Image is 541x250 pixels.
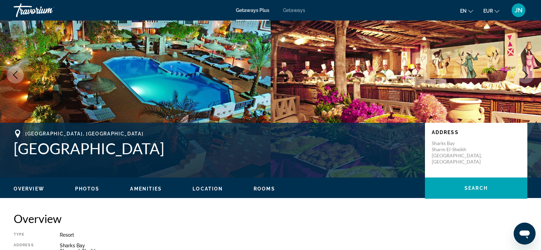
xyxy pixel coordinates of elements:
button: Location [193,186,223,192]
span: Search [465,185,488,191]
button: Previous image [7,66,24,83]
button: Change currency [483,6,499,16]
div: Resort [60,232,527,238]
p: Address [432,130,521,135]
span: Location [193,186,223,192]
button: Overview [14,186,44,192]
button: Photos [75,186,100,192]
a: Getaways [283,8,305,13]
span: Photos [75,186,100,192]
h1: [GEOGRAPHIC_DATA] [14,140,418,157]
button: Amenities [130,186,162,192]
span: EUR [483,8,493,14]
button: Change language [460,6,473,16]
span: [GEOGRAPHIC_DATA], [GEOGRAPHIC_DATA] [25,131,143,136]
div: Type [14,232,43,238]
span: Amenities [130,186,162,192]
button: Next image [517,66,534,83]
span: Rooms [254,186,275,192]
a: Getaways Plus [236,8,269,13]
iframe: Bouton de lancement de la fenêtre de messagerie [514,223,536,245]
button: Search [425,177,527,199]
span: JN [515,7,523,14]
button: User Menu [510,3,527,17]
a: Travorium [14,1,82,19]
span: en [460,8,467,14]
h2: Overview [14,212,527,225]
button: Rooms [254,186,275,192]
span: Overview [14,186,44,192]
p: Sharks Bay Sharm el-Sheikh [GEOGRAPHIC_DATA], [GEOGRAPHIC_DATA] [432,140,486,165]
